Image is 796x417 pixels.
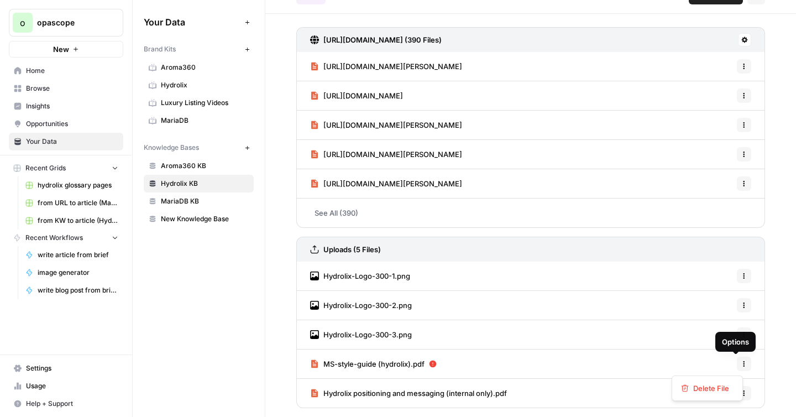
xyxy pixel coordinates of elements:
[144,94,254,112] a: Luxury Listing Videos
[9,41,123,58] button: New
[144,143,199,153] span: Knowledge Bases
[161,161,249,171] span: Aroma360 KB
[26,363,118,373] span: Settings
[9,160,123,176] button: Recent Grids
[9,115,123,133] a: Opportunities
[38,250,118,260] span: write article from brief
[323,300,412,311] span: Hydrolix-Logo-300-2.png
[26,66,118,76] span: Home
[323,90,403,101] span: [URL][DOMAIN_NAME]
[323,119,462,131] span: [URL][DOMAIN_NAME][PERSON_NAME]
[310,28,442,52] a: [URL][DOMAIN_NAME] (390 Files)
[9,97,123,115] a: Insights
[26,381,118,391] span: Usage
[9,9,123,37] button: Workspace: opascope
[9,62,123,80] a: Home
[20,246,123,264] a: write article from brief
[38,216,118,226] span: from KW to article (Hydrolix)
[26,399,118,409] span: Help + Support
[26,137,118,147] span: Your Data
[310,320,412,349] a: Hydrolix-Logo-300-3.png
[323,270,410,282] span: Hydrolix-Logo-300-1.png
[144,210,254,228] a: New Knowledge Base
[310,169,462,198] a: [URL][DOMAIN_NAME][PERSON_NAME]
[161,98,249,108] span: Luxury Listing Videos
[323,329,412,340] span: Hydrolix-Logo-300-3.png
[310,111,462,139] a: [URL][DOMAIN_NAME][PERSON_NAME]
[26,84,118,93] span: Browse
[323,388,507,399] span: Hydrolix positioning and messaging (internal only).pdf
[296,199,765,227] a: See All (390)
[25,163,66,173] span: Recent Grids
[144,157,254,175] a: Aroma360 KB
[310,237,381,262] a: Uploads (5 Files)
[693,383,729,394] span: Delete File
[38,268,118,278] span: image generator
[310,291,412,320] a: Hydrolix-Logo-300-2.png
[161,196,249,206] span: MariaDB KB
[323,149,462,160] span: [URL][DOMAIN_NAME][PERSON_NAME]
[20,176,123,194] a: hydrolix glossary pages
[144,15,240,29] span: Your Data
[323,178,462,189] span: [URL][DOMAIN_NAME][PERSON_NAME]
[20,16,25,29] span: o
[38,180,118,190] span: hydrolix glossary pages
[38,285,118,295] span: write blog post from brief (Aroma360)
[20,282,123,299] a: write blog post from brief (Aroma360)
[323,34,442,45] h3: [URL][DOMAIN_NAME] (390 Files)
[161,116,249,126] span: MariaDB
[310,379,507,408] a: Hydrolix positioning and messaging (internal only).pdf
[37,17,104,28] span: opascope
[20,194,123,212] a: from URL to article (MariaDB)
[310,81,403,110] a: [URL][DOMAIN_NAME]
[9,395,123,413] button: Help + Support
[323,358,425,369] span: MS-style-guide (hydrolix).pdf
[310,140,462,169] a: [URL][DOMAIN_NAME][PERSON_NAME]
[20,264,123,282] a: image generator
[161,80,249,90] span: Hydrolix
[323,244,381,255] h3: Uploads (5 Files)
[9,359,123,377] a: Settings
[310,350,437,378] a: MS-style-guide (hydrolix).pdf
[161,179,249,189] span: Hydrolix KB
[144,175,254,192] a: Hydrolix KB
[144,59,254,76] a: Aroma360
[20,212,123,230] a: from KW to article (Hydrolix)
[26,119,118,129] span: Opportunities
[144,112,254,129] a: MariaDB
[9,80,123,97] a: Browse
[9,377,123,395] a: Usage
[310,52,462,81] a: [URL][DOMAIN_NAME][PERSON_NAME]
[310,262,410,290] a: Hydrolix-Logo-300-1.png
[144,76,254,94] a: Hydrolix
[161,62,249,72] span: Aroma360
[144,192,254,210] a: MariaDB KB
[9,133,123,150] a: Your Data
[161,214,249,224] span: New Knowledge Base
[53,44,69,55] span: New
[38,198,118,208] span: from URL to article (MariaDB)
[9,230,123,246] button: Recent Workflows
[26,101,118,111] span: Insights
[323,61,462,72] span: [URL][DOMAIN_NAME][PERSON_NAME]
[25,233,83,243] span: Recent Workflows
[144,44,176,54] span: Brand Kits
